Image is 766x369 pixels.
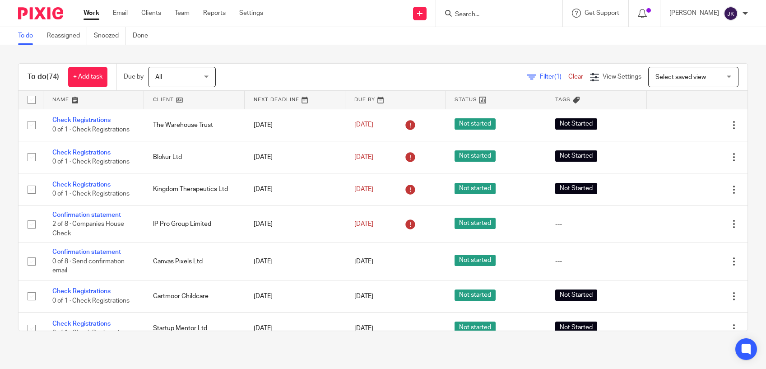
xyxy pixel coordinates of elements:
[68,67,107,87] a: + Add task
[455,150,496,162] span: Not started
[555,118,597,130] span: Not Started
[144,173,245,206] td: Kingdom Therapeutics Ltd
[46,73,59,80] span: (74)
[555,97,571,102] span: Tags
[52,212,121,218] a: Confirmation statement
[245,173,345,206] td: [DATE]
[52,191,130,197] span: 0 of 1 · Check Registrations
[555,322,597,333] span: Not Started
[245,313,345,345] td: [DATE]
[84,9,99,18] a: Work
[245,206,345,243] td: [DATE]
[555,220,638,229] div: ---
[354,154,373,160] span: [DATE]
[455,255,496,266] span: Not started
[52,221,124,237] span: 2 of 8 · Companies House Check
[144,243,245,280] td: Canvas Pixels Ltd
[239,9,263,18] a: Settings
[455,322,496,333] span: Not started
[175,9,190,18] a: Team
[245,280,345,312] td: [DATE]
[144,206,245,243] td: IP Pro Group Limited
[455,183,496,194] span: Not started
[455,118,496,130] span: Not started
[47,27,87,45] a: Reassigned
[555,257,638,266] div: ---
[669,9,719,18] p: [PERSON_NAME]
[203,9,226,18] a: Reports
[94,27,126,45] a: Snoozed
[52,149,111,156] a: Check Registrations
[52,117,111,123] a: Check Registrations
[354,325,373,332] span: [DATE]
[52,330,130,336] span: 0 of 1 · Check Registrations
[454,11,535,19] input: Search
[52,298,130,304] span: 0 of 1 · Check Registrations
[354,122,373,128] span: [DATE]
[354,293,373,299] span: [DATE]
[113,9,128,18] a: Email
[568,74,583,80] a: Clear
[52,249,121,255] a: Confirmation statement
[52,321,111,327] a: Check Registrations
[354,258,373,265] span: [DATE]
[18,7,63,19] img: Pixie
[144,109,245,141] td: The Warehouse Trust
[655,74,706,80] span: Select saved view
[52,159,130,165] span: 0 of 1 · Check Registrations
[455,218,496,229] span: Not started
[455,290,496,301] span: Not started
[124,72,144,81] p: Due by
[144,280,245,312] td: Gartmoor Childcare
[555,290,597,301] span: Not Started
[603,74,641,80] span: View Settings
[354,221,373,227] span: [DATE]
[585,10,619,16] span: Get Support
[555,150,597,162] span: Not Started
[52,258,125,274] span: 0 of 8 · Send confirmation email
[354,186,373,192] span: [DATE]
[18,27,40,45] a: To do
[554,74,562,80] span: (1)
[144,313,245,345] td: Startup Mentor Ltd
[540,74,568,80] span: Filter
[52,288,111,294] a: Check Registrations
[155,74,162,80] span: All
[52,126,130,133] span: 0 of 1 · Check Registrations
[52,182,111,188] a: Check Registrations
[144,141,245,173] td: Blokur Ltd
[28,72,59,82] h1: To do
[245,243,345,280] td: [DATE]
[133,27,155,45] a: Done
[141,9,161,18] a: Clients
[724,6,738,21] img: svg%3E
[555,183,597,194] span: Not Started
[245,141,345,173] td: [DATE]
[245,109,345,141] td: [DATE]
